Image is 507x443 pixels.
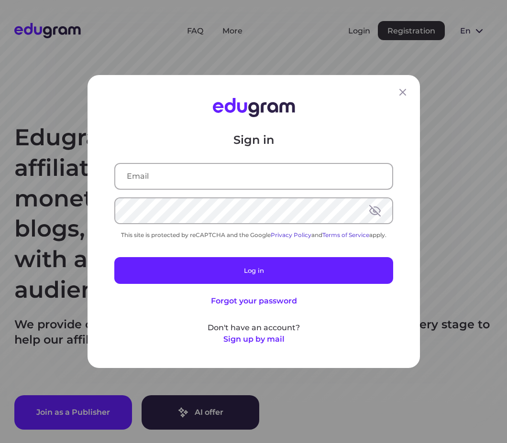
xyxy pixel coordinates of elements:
[114,132,393,148] p: Sign in
[114,231,393,238] div: This site is protected by reCAPTCHA and the Google and apply.
[212,98,295,117] img: Edugram Logo
[210,295,297,307] button: Forgot your password
[223,334,284,345] button: Sign up by mail
[114,322,393,334] p: Don't have an account?
[322,231,369,238] a: Terms of Service
[114,257,393,284] button: Log in
[115,164,392,189] input: Email
[271,231,311,238] a: Privacy Policy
